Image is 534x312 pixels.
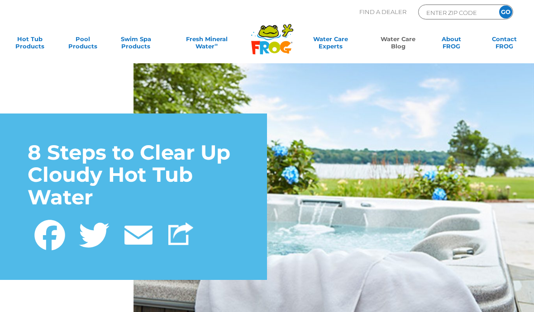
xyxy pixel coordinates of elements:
a: AboutFROG [431,35,472,53]
a: Swim SpaProducts [115,35,157,53]
a: PoolProducts [62,35,103,53]
input: GO [499,5,512,19]
a: Facebook [28,215,72,252]
a: Water CareBlog [377,35,419,53]
a: Fresh MineralWater∞ [168,35,245,53]
a: ContactFROG [484,35,525,53]
a: Hot TubProducts [9,35,50,53]
a: Water CareExperts [296,35,366,53]
input: Zip Code Form [425,7,486,18]
img: Share [168,222,193,245]
sup: ∞ [215,42,218,47]
a: Email [116,215,161,252]
p: Find A Dealer [359,5,406,19]
h1: 8 Steps to Clear Up Cloudy Hot Tub Water [28,141,239,208]
a: Twitter [72,215,116,252]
